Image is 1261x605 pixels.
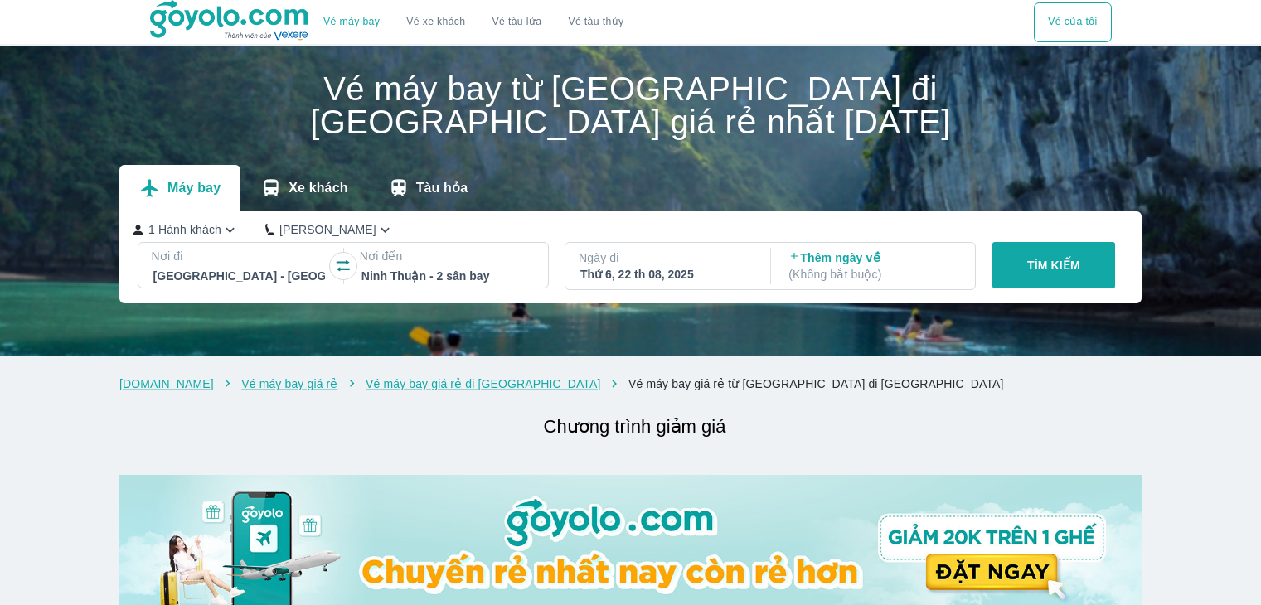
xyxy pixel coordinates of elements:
[167,180,221,196] p: Máy bay
[279,221,376,238] p: [PERSON_NAME]
[323,16,380,28] a: Vé máy bay
[289,180,347,196] p: Xe khách
[152,248,327,264] p: Nơi đi
[555,2,637,42] button: Vé tàu thủy
[133,221,239,239] button: 1 Hành khách
[128,412,1142,442] h2: Chương trình giảm giá
[241,377,337,390] a: Vé máy bay giá rẻ
[265,221,394,239] button: [PERSON_NAME]
[479,2,555,42] a: Vé tàu lửa
[992,242,1116,288] button: TÌM KIẾM
[119,377,214,390] a: [DOMAIN_NAME]
[119,375,1142,392] nav: breadcrumb
[406,16,465,28] a: Vé xe khách
[366,377,600,390] a: Vé máy bay giá rẻ đi [GEOGRAPHIC_DATA]
[119,72,1142,138] h1: Vé máy bay từ [GEOGRAPHIC_DATA] đi [GEOGRAPHIC_DATA] giá rẻ nhất [DATE]
[1034,2,1111,42] div: choose transportation mode
[579,249,754,266] p: Ngày đi
[580,266,752,283] div: Thứ 6, 22 th 08, 2025
[310,2,637,42] div: choose transportation mode
[416,180,468,196] p: Tàu hỏa
[788,249,960,283] p: Thêm ngày về
[148,221,221,238] p: 1 Hành khách
[788,266,960,283] p: ( Không bắt buộc )
[1034,2,1111,42] button: Vé của tôi
[119,165,487,211] div: transportation tabs
[628,377,1004,390] a: Vé máy bay giá rẻ từ [GEOGRAPHIC_DATA] đi [GEOGRAPHIC_DATA]
[1027,257,1080,273] p: TÌM KIẾM
[360,248,535,264] p: Nơi đến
